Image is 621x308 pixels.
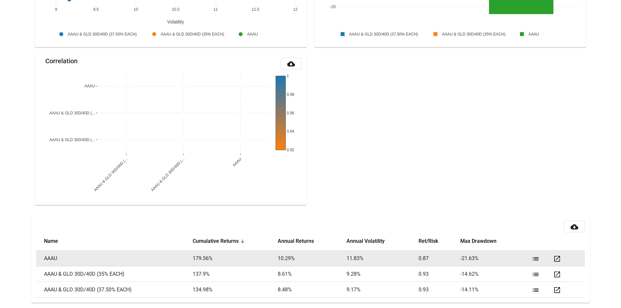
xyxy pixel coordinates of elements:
[419,282,460,298] td: 0.93
[347,251,419,266] td: 11.83 %
[347,238,385,244] button: Change sorting for Annual_Volatility
[347,266,419,282] td: 9.28 %
[460,282,529,298] td: -14.11 %
[193,282,277,298] td: 134.98 %
[36,282,193,298] td: AAAU & GLD 30D/40D (37.50% EACH)
[278,251,347,266] td: 10.29 %
[36,251,193,266] td: AAAU
[193,238,239,244] button: Change sorting for Cum_Returns_Final
[419,266,460,282] td: 0.93
[419,251,460,266] td: 0.87
[419,238,438,244] button: Change sorting for Efficient_Frontier
[460,266,529,282] td: -14.62 %
[553,255,561,263] mat-icon: open_in_new
[570,223,578,231] mat-icon: cloud_download
[553,271,561,278] mat-icon: open_in_new
[460,251,529,266] td: -21.63 %
[347,282,419,298] td: 9.17 %
[193,251,277,266] td: 179.56 %
[278,266,347,282] td: 8.61 %
[278,238,314,244] button: Change sorting for Annual_Returns
[532,255,540,263] mat-icon: list
[278,282,347,298] td: 8.48 %
[553,286,561,294] mat-icon: open_in_new
[193,266,277,282] td: 137.9 %
[532,286,540,294] mat-icon: list
[36,266,193,282] td: AAAU & GLD 30D/40D (35% EACH)
[532,271,540,278] mat-icon: list
[45,58,78,64] mat-card-title: Correlation
[44,238,58,244] button: Change sorting for strategy_name
[287,60,295,68] mat-icon: cloud_download
[460,238,496,244] button: Change sorting for Max_Drawdown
